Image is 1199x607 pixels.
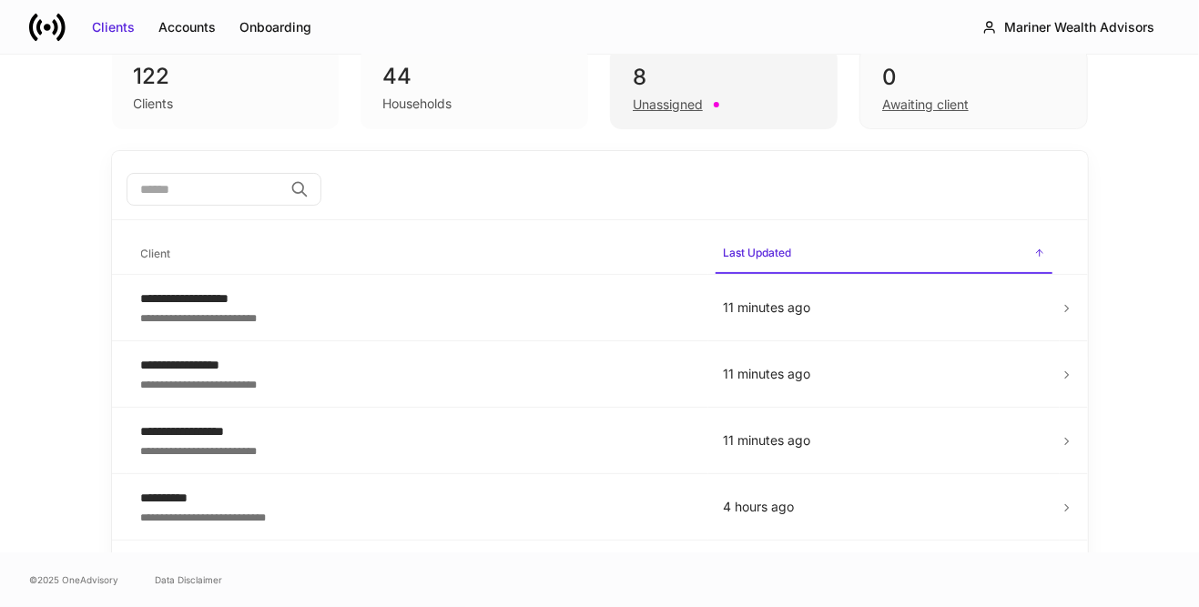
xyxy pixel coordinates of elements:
[859,47,1087,129] div: 0Awaiting client
[723,244,791,261] h6: Last Updated
[723,298,1045,317] p: 11 minutes ago
[80,13,147,42] button: Clients
[723,431,1045,450] p: 11 minutes ago
[134,95,174,113] div: Clients
[239,18,311,36] div: Onboarding
[147,13,228,42] button: Accounts
[882,96,969,114] div: Awaiting client
[134,236,701,273] span: Client
[382,62,566,91] div: 44
[633,63,815,92] div: 8
[134,62,318,91] div: 122
[967,11,1170,44] button: Mariner Wealth Advisors
[1004,18,1154,36] div: Mariner Wealth Advisors
[382,95,452,113] div: Households
[723,498,1045,516] p: 4 hours ago
[716,235,1052,274] span: Last Updated
[158,18,216,36] div: Accounts
[92,18,135,36] div: Clients
[29,572,118,587] span: © 2025 OneAdvisory
[155,572,222,587] a: Data Disclaimer
[610,47,838,129] div: 8Unassigned
[723,365,1045,383] p: 11 minutes ago
[633,96,703,114] div: Unassigned
[882,63,1064,92] div: 0
[141,245,171,262] h6: Client
[228,13,323,42] button: Onboarding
